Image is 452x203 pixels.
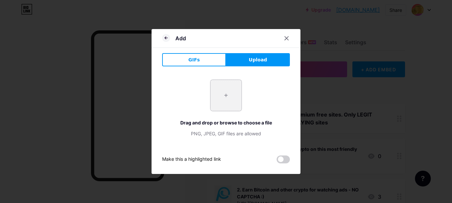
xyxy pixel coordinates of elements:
div: Add [175,34,186,42]
span: GIFs [188,56,200,63]
button: GIFs [162,53,226,66]
div: Make this a highlighted link [162,155,221,163]
span: Upload [249,56,267,63]
button: Upload [226,53,290,66]
div: PNG, JPEG, GIF files are allowed [162,130,290,137]
div: Drag and drop or browse to choose a file [162,119,290,126]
